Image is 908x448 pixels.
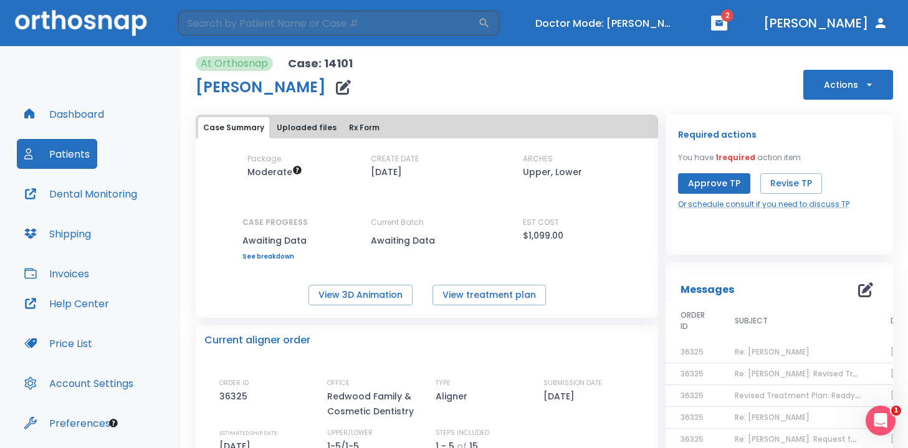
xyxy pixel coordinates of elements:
p: Current Batch [371,217,483,228]
button: Actions [803,70,893,100]
p: Upper, Lower [523,164,582,179]
p: TYPE [436,378,451,389]
button: Account Settings [17,368,141,398]
p: Case: 14101 [288,56,353,71]
p: Redwood Family & Cosmetic Dentistry [327,389,433,419]
img: Orthosnap [15,10,147,36]
p: Required actions [678,127,757,142]
p: 36325 [219,389,252,404]
p: EST COST [523,217,559,228]
span: 36325 [681,412,704,422]
button: Rx Form [344,117,385,138]
button: Price List [17,328,100,358]
p: Current aligner order [204,333,310,348]
span: 2 [721,9,734,22]
p: Aligner [436,389,472,404]
p: Awaiting Data [242,233,308,248]
a: See breakdown [242,253,308,260]
button: View treatment plan [432,285,546,305]
p: [DATE] [371,164,402,179]
button: Dental Monitoring [17,179,145,209]
button: Doctor Mode: [PERSON_NAME] [PERSON_NAME] [530,13,680,34]
span: 36325 [681,368,704,379]
div: Tooltip anchor [108,417,119,429]
span: Revised Treatment Plan: Ready for Approval [735,390,903,401]
button: Uploaded files [272,117,342,138]
p: You have action item [678,152,801,163]
p: ESTIMATED SHIP DATE [219,427,277,439]
div: tabs [198,117,656,138]
button: View 3D Animation [308,285,413,305]
p: ARCHES [523,153,553,164]
button: Shipping [17,219,98,249]
p: At Orthosnap [201,56,268,71]
iframe: Intercom live chat [866,406,896,436]
p: STEPS INCLUDED [436,427,489,439]
span: 1 [891,406,901,416]
input: Search by Patient Name or Case # [178,11,478,36]
span: Re: [PERSON_NAME] [735,412,810,422]
span: 36325 [681,434,704,444]
a: Or schedule consult if you need to discuss TP [678,199,849,210]
button: Help Center [17,288,117,318]
p: CREATE DATE [371,153,419,164]
p: UPPER/LOWER [327,427,373,439]
button: Revise TP [760,173,822,194]
h1: [PERSON_NAME] [196,80,326,95]
button: Approve TP [678,173,750,194]
button: Invoices [17,259,97,288]
button: Preferences [17,408,118,438]
button: Dashboard [17,99,112,129]
p: SUBMISSION DATE [543,378,602,389]
p: ORDER ID [219,378,249,389]
p: [DATE] [543,389,579,404]
p: Messages [681,282,734,297]
span: 1 required [715,152,755,163]
span: ORDER ID [681,310,705,332]
p: CASE PROGRESS [242,217,308,228]
p: OFFICE [327,378,350,389]
span: Up to 20 Steps (40 aligners) [247,166,302,178]
p: Awaiting Data [371,233,483,248]
button: Case Summary [198,117,269,138]
span: Re: [PERSON_NAME] [735,346,810,357]
p: Package [247,153,281,164]
p: $1,099.00 [523,228,563,243]
button: Patients [17,139,97,169]
span: 36325 [681,346,704,357]
button: [PERSON_NAME] [758,12,893,34]
span: 36325 [681,390,704,401]
span: SUBJECT [735,315,768,326]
